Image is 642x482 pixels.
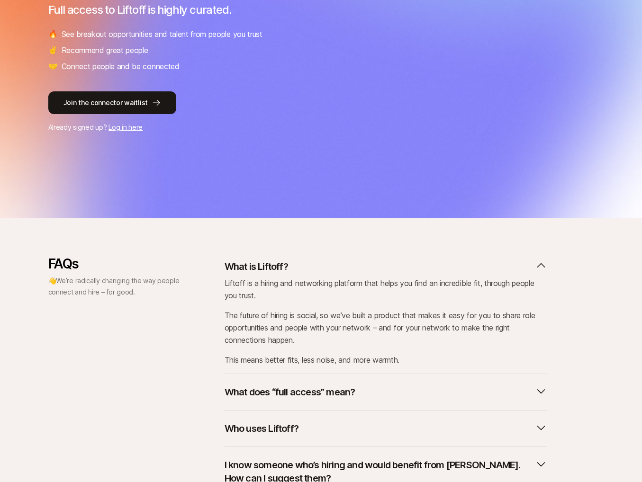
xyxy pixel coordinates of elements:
[225,256,547,277] button: What is Liftoff?
[48,277,180,296] span: We’re radically changing the way people connect and hire – for good.
[225,277,547,366] div: What is Liftoff?
[62,60,180,72] p: Connect people and be connected
[225,277,547,302] p: Liftoff is a hiring and networking platform that helps you find an incredible fit, through people...
[225,260,288,273] p: What is Liftoff?
[225,309,547,346] p: The future of hiring is social, so we’ve built a product that makes it easy for you to share role...
[62,44,148,56] p: Recommend great people
[48,122,594,133] p: Already signed up?
[48,44,58,56] span: ✌️
[225,354,547,366] p: This means better fits, less noise, and more warmth.
[225,422,298,435] p: Who uses Liftoff?
[48,256,181,271] p: FAQs
[48,275,181,298] p: 👋
[48,28,58,40] span: 🔥
[48,60,58,72] span: 🤝
[48,91,176,114] button: Join the connector waitlist
[225,385,355,399] p: What does “full access” mean?
[48,3,594,17] p: Full access to Liftoff is highly curated.
[62,28,262,40] p: See breakout opportunities and talent from people you trust
[225,418,547,439] button: Who uses Liftoff?
[48,91,594,114] a: Join the connector waitlist
[225,382,547,402] button: What does “full access” mean?
[109,123,143,131] a: Log in here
